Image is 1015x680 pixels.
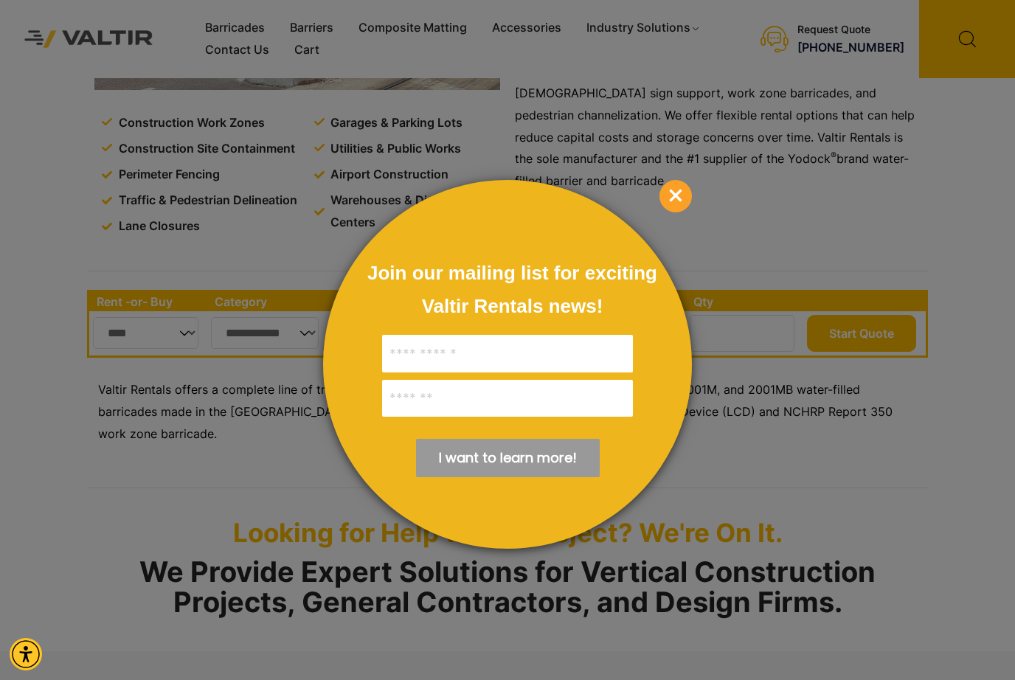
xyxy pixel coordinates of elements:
[367,255,657,322] div: Join our mailing list for exciting Valtir Rentals ​news!
[382,380,633,417] input: Email:*
[659,180,692,212] div: Close
[416,439,600,477] div: Submit
[367,262,657,317] span: Join our mailing list for exciting Valtir Rentals ​news!
[382,335,633,372] input: Full Name:*
[10,638,42,670] div: Accessibility Menu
